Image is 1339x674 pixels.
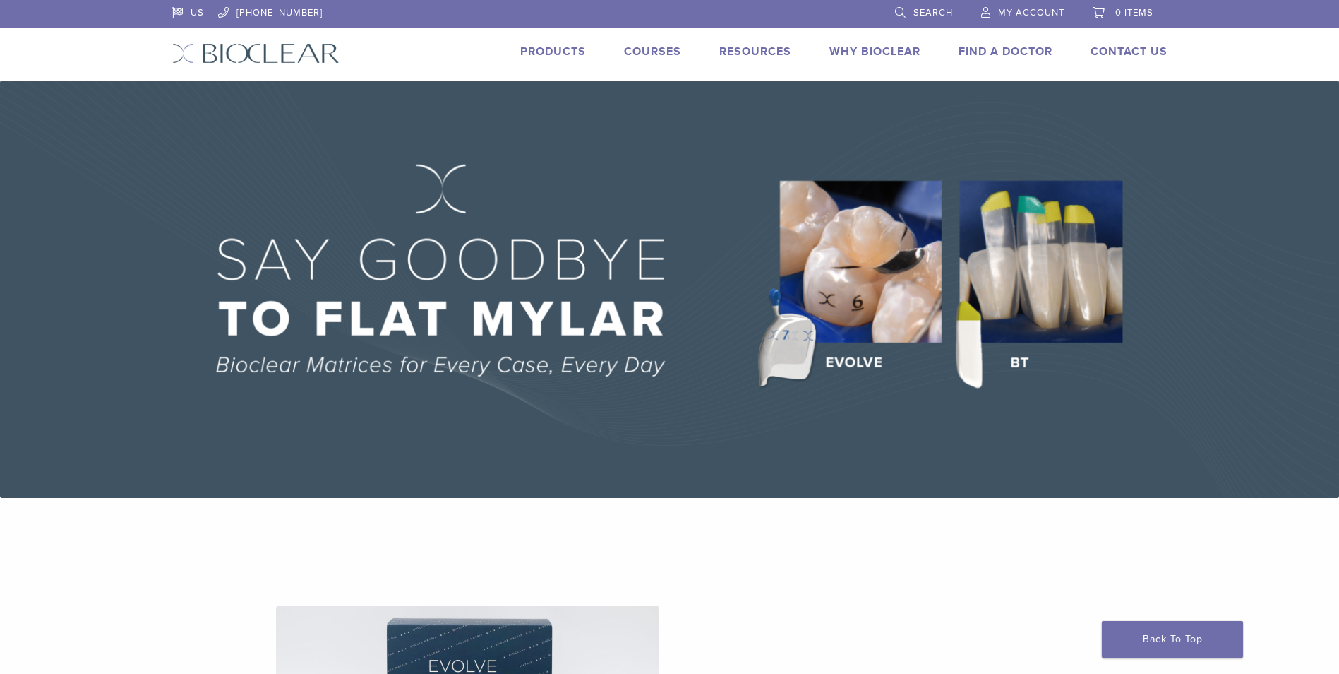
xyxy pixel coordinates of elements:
[1115,7,1153,18] span: 0 items
[520,45,586,59] a: Products
[624,45,681,59] a: Courses
[1102,621,1243,658] a: Back To Top
[172,43,340,64] img: Bioclear
[959,45,1052,59] a: Find A Doctor
[913,7,953,18] span: Search
[829,45,920,59] a: Why Bioclear
[1091,45,1167,59] a: Contact Us
[719,45,791,59] a: Resources
[998,7,1064,18] span: My Account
